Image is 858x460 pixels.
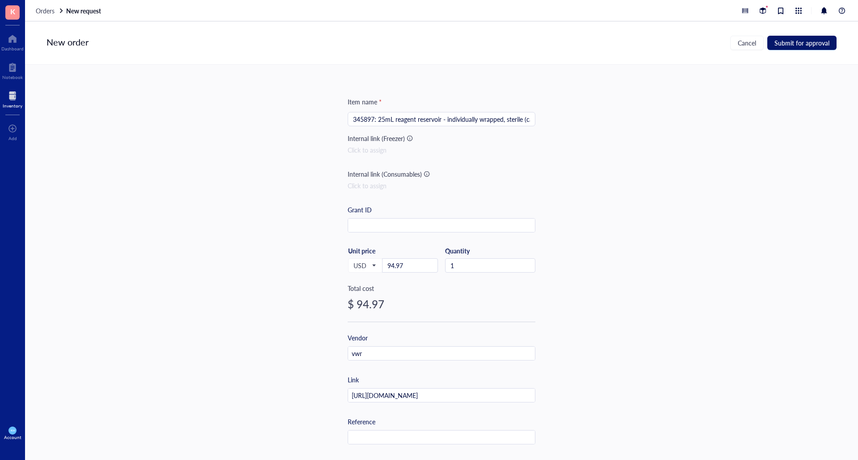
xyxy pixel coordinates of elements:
[348,145,535,155] div: Click to assign
[8,136,17,141] div: Add
[3,89,22,108] a: Inventory
[348,181,535,191] div: Click to assign
[348,417,375,427] div: Reference
[2,60,23,80] a: Notebook
[36,6,55,15] span: Orders
[348,333,368,343] div: Vendor
[36,7,64,15] a: Orders
[348,375,359,385] div: Link
[1,46,24,51] div: Dashboard
[348,283,535,293] div: Total cost
[348,133,405,143] div: Internal link (Freezer)
[348,97,382,107] div: Item name
[66,7,103,15] a: New request
[3,103,22,108] div: Inventory
[348,247,404,255] div: Unit price
[4,435,21,440] div: Account
[353,261,375,269] span: USD
[445,247,535,255] div: Quantity
[767,36,837,50] button: Submit for approval
[348,169,422,179] div: Internal link (Consumables)
[738,39,756,46] span: Cancel
[10,6,15,17] span: K
[774,39,829,46] span: Submit for approval
[10,429,15,432] span: KW
[348,205,372,215] div: Grant ID
[46,36,88,50] div: New order
[2,75,23,80] div: Notebook
[1,32,24,51] a: Dashboard
[348,297,535,311] div: $ 94.97
[730,36,764,50] button: Cancel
